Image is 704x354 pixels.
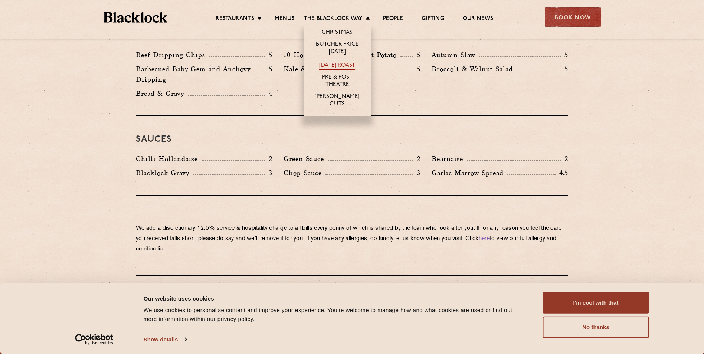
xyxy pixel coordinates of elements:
p: We add a discretionary 12.5% service & hospitality charge to all bills every penny of which is sh... [136,223,568,255]
a: Show details [144,334,187,345]
a: [DATE] Roast [319,62,355,70]
a: Pre & Post Theatre [311,74,363,89]
button: I'm cool with that [543,292,649,314]
img: BL_Textured_Logo-footer-cropped.svg [104,12,168,23]
a: Gifting [422,15,444,23]
p: Garlic Marrow Spread [432,168,507,178]
div: Book Now [545,7,601,27]
p: Chop Sauce [284,168,325,178]
p: 4.5 [556,168,568,178]
p: 5 [265,64,272,74]
p: 2 [561,154,568,164]
a: The Blacklock Way [304,15,363,23]
p: 10 Hour Ash Roasted Sweet Potato [284,50,400,60]
p: 5 [413,64,420,74]
p: Bearnaise [432,154,467,164]
p: Chilli Hollandaise [136,154,202,164]
a: Restaurants [216,15,254,23]
a: here [479,236,490,242]
p: Autumn Slaw [432,50,479,60]
p: 2 [265,154,272,164]
a: Usercentrics Cookiebot - opens in a new window [62,334,127,345]
p: Bread & Gravy [136,88,188,99]
a: Butcher Price [DATE] [311,41,363,56]
p: Blacklock Gravy [136,168,193,178]
div: We use cookies to personalise content and improve your experience. You're welcome to manage how a... [144,306,526,324]
p: 5 [413,50,420,60]
p: Kale & Parmesan [284,64,344,74]
p: Green Sauce [284,154,328,164]
p: 3 [413,168,420,178]
p: 5 [265,50,272,60]
a: Christmas [322,29,353,37]
div: Our website uses cookies [144,294,526,303]
p: Beef Dripping Chips [136,50,209,60]
a: Menus [275,15,295,23]
p: Barbecued Baby Gem and Anchovy Dripping [136,64,264,85]
p: 4 [265,89,272,98]
h3: Sauces [136,135,568,144]
a: Our News [463,15,494,23]
a: [PERSON_NAME] Cuts [311,93,363,109]
p: 5 [561,64,568,74]
p: Broccoli & Walnut Salad [432,64,517,74]
button: No thanks [543,317,649,338]
p: 5 [561,50,568,60]
a: People [383,15,403,23]
p: 3 [265,168,272,178]
p: 2 [413,154,420,164]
